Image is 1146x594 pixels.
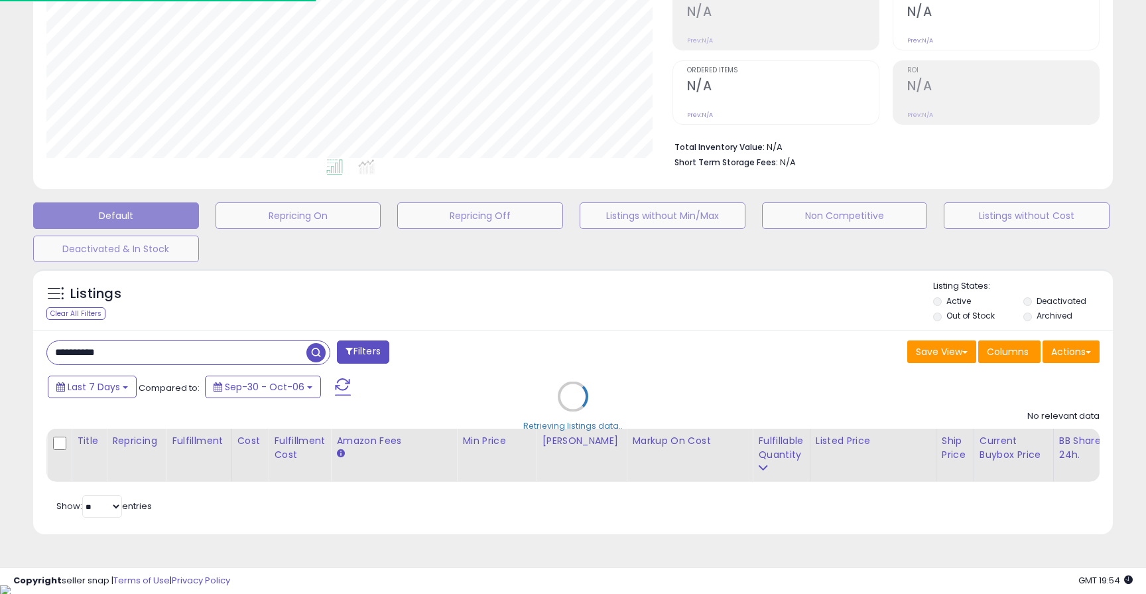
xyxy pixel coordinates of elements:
b: Short Term Storage Fees: [674,157,778,168]
h2: N/A [687,4,879,22]
small: Prev: N/A [687,37,713,44]
span: N/A [780,156,796,169]
small: Prev: N/A [687,111,713,119]
button: Repricing On [216,202,381,229]
button: Deactivated & In Stock [33,236,199,262]
h2: N/A [907,78,1099,96]
small: Prev: N/A [907,111,933,119]
h2: N/A [907,4,1099,22]
div: seller snap | | [13,575,230,587]
button: Listings without Min/Max [580,202,745,229]
span: Ordered Items [687,67,879,74]
b: Total Inventory Value: [674,141,765,153]
span: ROI [907,67,1099,74]
button: Listings without Cost [944,202,1110,229]
a: Privacy Policy [172,574,230,587]
button: Non Competitive [762,202,928,229]
button: Repricing Off [397,202,563,229]
h2: N/A [687,78,879,96]
span: 2025-10-14 19:54 GMT [1078,574,1133,587]
a: Terms of Use [113,574,170,587]
strong: Copyright [13,574,62,587]
small: Prev: N/A [907,37,933,44]
button: Default [33,202,199,229]
li: N/A [674,138,1090,154]
div: Retrieving listings data.. [523,419,623,431]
